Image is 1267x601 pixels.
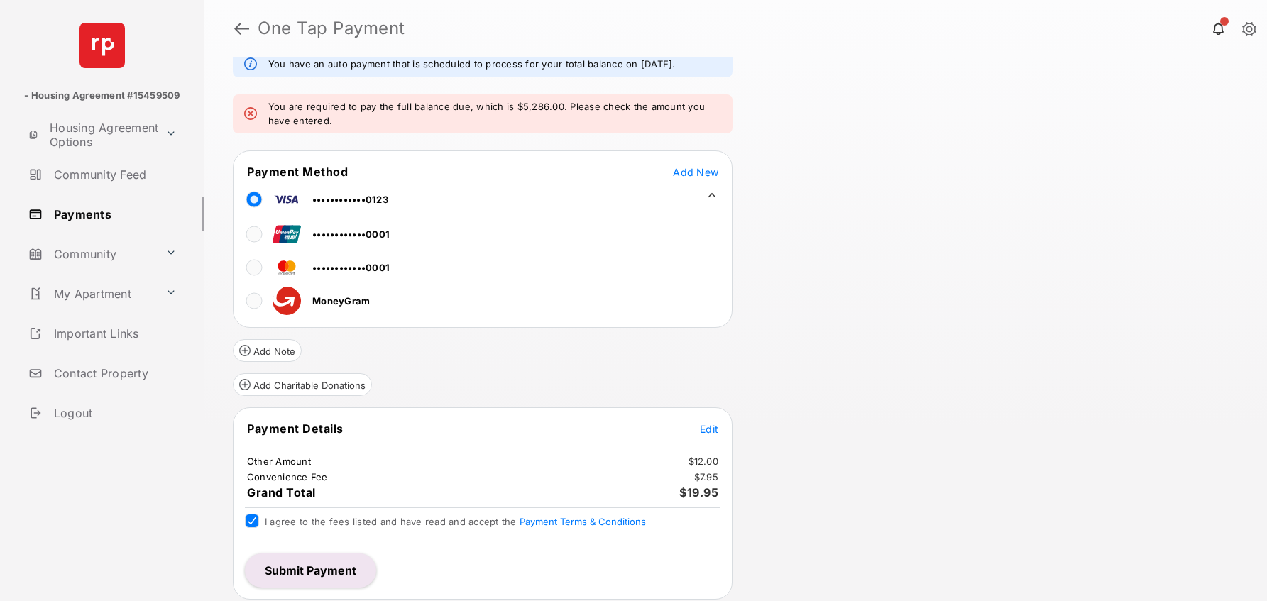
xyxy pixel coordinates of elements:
[247,165,348,179] span: Payment Method
[233,373,372,396] button: Add Charitable Donations
[268,100,721,128] em: You are required to pay the full balance due, which is $5,286.00. Please check the amount you hav...
[23,356,204,390] a: Contact Property
[312,295,370,307] span: MoneyGram
[312,194,388,205] span: ••••••••••••0123
[520,516,646,527] button: I agree to the fees listed and have read and accept the
[245,553,376,588] button: Submit Payment
[23,237,160,271] a: Community
[24,89,180,103] p: - Housing Agreement #15459509
[23,396,204,430] a: Logout
[246,455,312,468] td: Other Amount
[679,485,718,500] span: $19.95
[23,118,160,152] a: Housing Agreement Options
[688,455,720,468] td: $12.00
[312,228,390,240] span: ••••••••••••0001
[233,339,302,362] button: Add Note
[312,262,390,273] span: ••••••••••••0001
[673,165,718,179] button: Add New
[693,470,719,483] td: $7.95
[247,485,316,500] span: Grand Total
[79,23,125,68] img: svg+xml;base64,PHN2ZyB4bWxucz0iaHR0cDovL3d3dy53My5vcmcvMjAwMC9zdmciIHdpZHRoPSI2NCIgaGVpZ2h0PSI2NC...
[268,57,676,72] em: You have an auto payment that is scheduled to process for your total balance on [DATE].
[23,158,204,192] a: Community Feed
[23,316,182,351] a: Important Links
[673,166,718,178] span: Add New
[23,277,160,311] a: My Apartment
[700,421,718,436] button: Edit
[265,516,646,527] span: I agree to the fees listed and have read and accept the
[23,197,204,231] a: Payments
[258,20,405,37] strong: One Tap Payment
[700,423,718,435] span: Edit
[247,421,344,436] span: Payment Details
[246,470,329,483] td: Convenience Fee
